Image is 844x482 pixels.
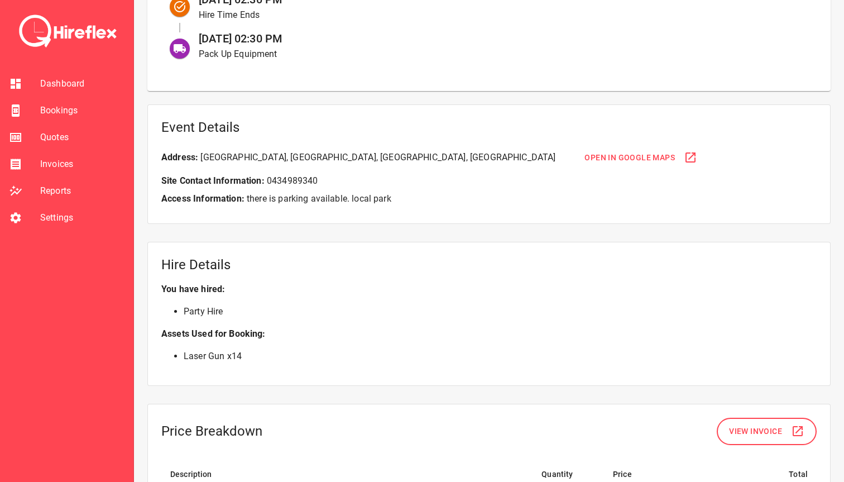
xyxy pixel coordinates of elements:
b: Address: [161,152,198,163]
span: [DATE] 02:30 PM [199,32,282,45]
p: You have hired: [161,283,817,296]
p: there is parking available. local park [161,192,817,206]
h5: Price Breakdown [161,422,262,440]
span: Reports [40,184,124,198]
p: Hire Time Ends [199,8,799,22]
span: Settings [40,211,124,225]
li: Laser Gun x 14 [184,350,817,363]
p: 0434989340 [161,174,817,188]
span: Open in Google Maps [584,151,675,165]
span: Dashboard [40,77,124,90]
span: Invoices [40,158,124,171]
b: Site Contact Information: [161,175,265,186]
li: Party Hire [184,305,817,318]
b: Access Information: [161,193,244,204]
span: Quotes [40,131,124,144]
div: [GEOGRAPHIC_DATA], [GEOGRAPHIC_DATA], [GEOGRAPHIC_DATA], [GEOGRAPHIC_DATA] [161,151,555,164]
p: Pack Up Equipment [199,47,799,61]
span: Bookings [40,104,124,117]
p: Assets Used for Booking: [161,327,817,341]
span: View Invoice [729,424,782,438]
h5: Event Details [161,118,817,136]
h5: Hire Details [161,256,817,274]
